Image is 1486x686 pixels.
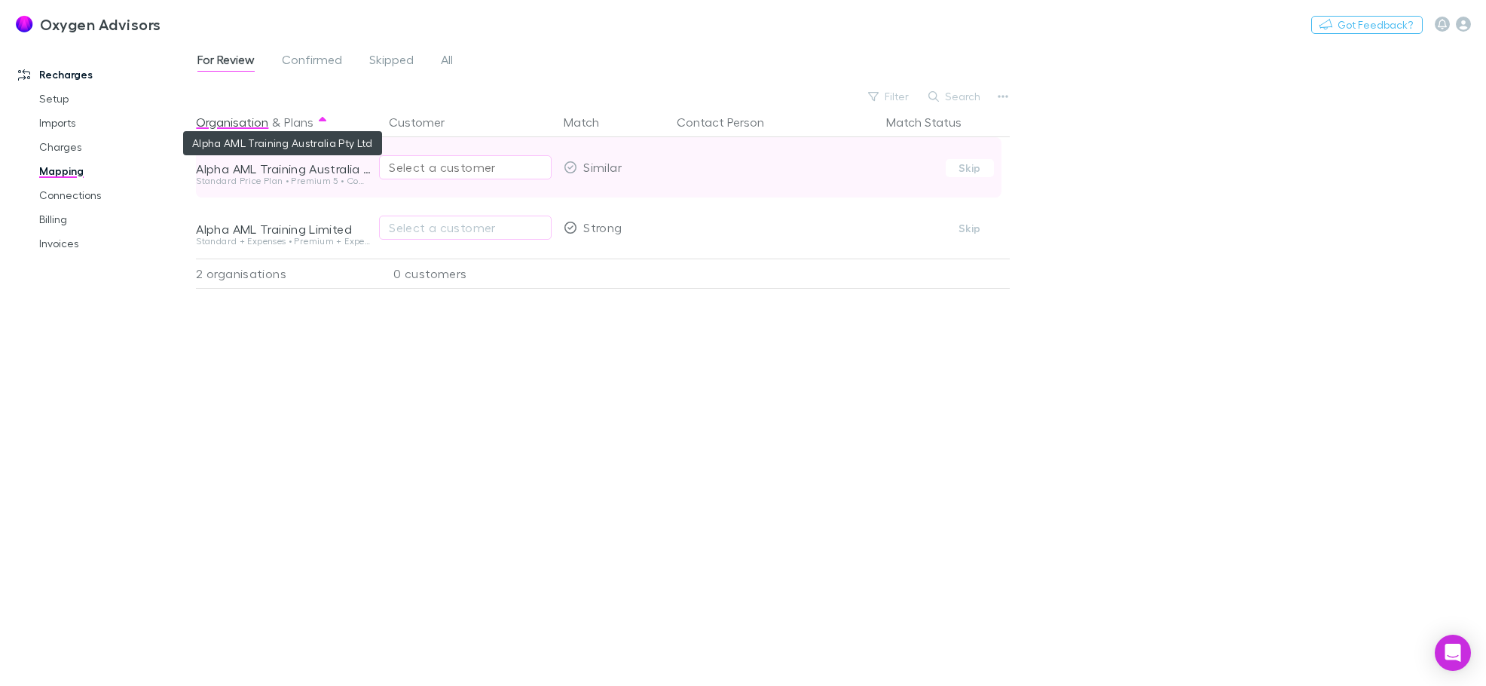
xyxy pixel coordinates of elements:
a: Invoices [24,231,204,256]
a: Imports [24,111,204,135]
h3: Oxygen Advisors [40,15,161,33]
img: Oxygen Advisors's Logo [15,15,34,33]
button: Select a customer [379,216,552,240]
span: For Review [197,52,255,72]
a: Charges [24,135,204,159]
div: Standard + Expenses • Premium + Expenses • Comprehensive [196,237,371,246]
div: Alpha AML Training Limited [196,222,371,237]
button: Plans [284,107,313,137]
a: Mapping [24,159,204,183]
a: Oxygen Advisors [6,6,170,42]
button: Customer [389,107,463,137]
span: Skipped [369,52,414,72]
button: Skip [946,219,994,237]
div: 2 organisations [196,259,377,289]
button: Match [564,107,617,137]
a: Recharges [3,63,204,87]
button: Got Feedback? [1311,16,1423,34]
button: Filter [861,87,918,106]
div: Select a customer [389,158,542,176]
button: Contact Person [677,107,782,137]
span: Strong [583,220,622,234]
div: Alpha AML Training Australia Pty Ltd [196,161,371,176]
div: Open Intercom Messenger [1435,635,1471,671]
button: Organisation [196,107,268,137]
button: Select a customer [379,155,552,179]
div: Select a customer [389,219,542,237]
div: & [196,107,371,137]
button: Search [921,87,989,106]
span: Confirmed [282,52,342,72]
button: Skip [946,159,994,177]
a: Connections [24,183,204,207]
span: Similar [583,160,622,174]
button: Match Status [886,107,980,137]
div: Standard Price Plan • Premium 5 • Comprehensive [196,176,371,185]
div: 0 customers [377,259,558,289]
span: All [441,52,453,72]
a: Billing [24,207,204,231]
a: Setup [24,87,204,111]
